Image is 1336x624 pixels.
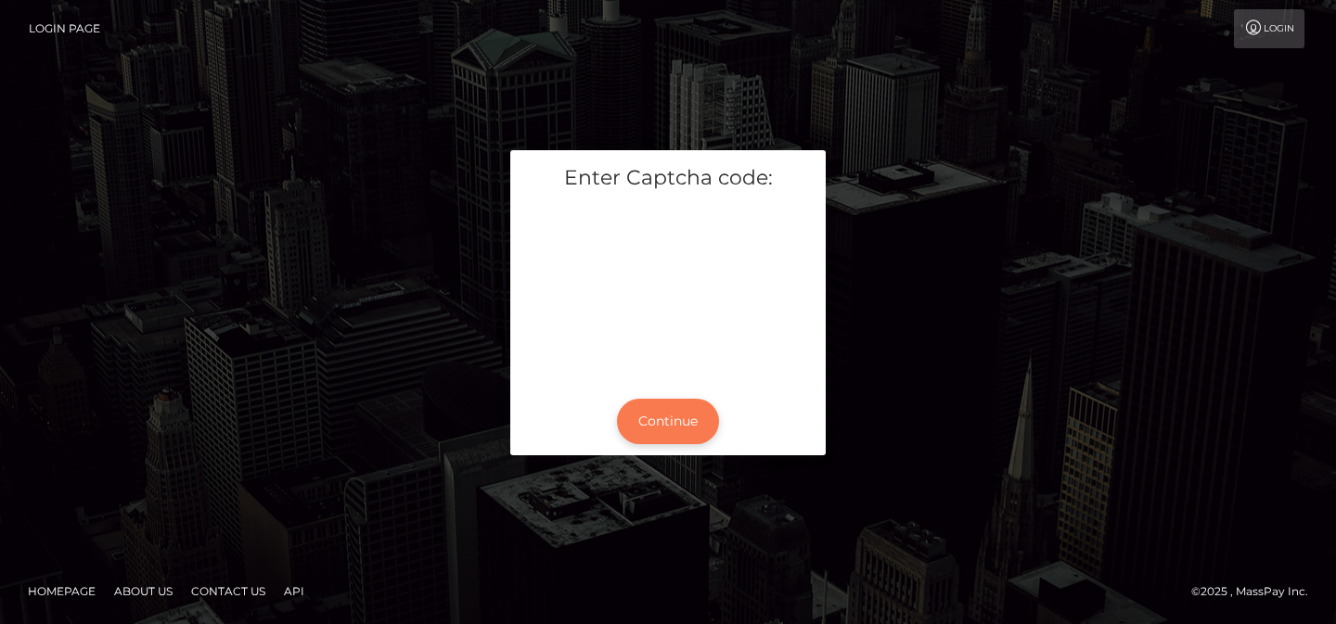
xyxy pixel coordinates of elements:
[617,399,719,444] button: Continue
[524,164,812,193] h5: Enter Captcha code:
[29,9,100,48] a: Login Page
[1191,581,1322,602] div: © 2025 , MassPay Inc.
[107,577,180,605] a: About Us
[1234,9,1304,48] a: Login
[20,577,103,605] a: Homepage
[524,207,812,373] iframe: mtcaptcha
[276,577,312,605] a: API
[184,577,273,605] a: Contact Us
